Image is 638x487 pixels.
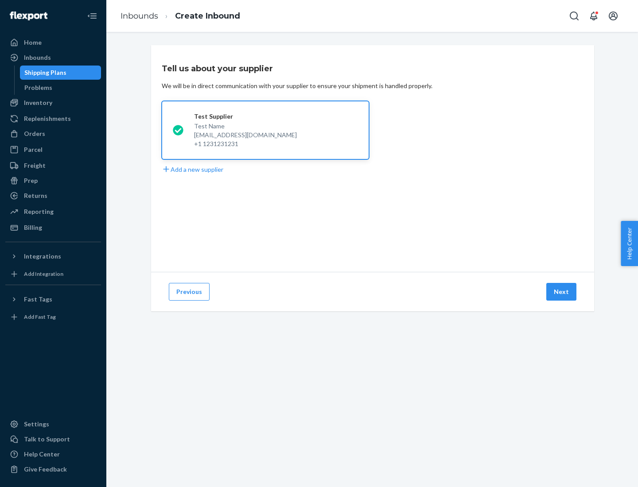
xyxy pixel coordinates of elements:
div: Orders [24,129,45,138]
div: Help Center [24,450,60,459]
a: Freight [5,158,101,173]
div: Billing [24,223,42,232]
a: Prep [5,174,101,188]
button: Open Search Box [565,7,583,25]
img: Flexport logo [10,12,47,20]
a: Replenishments [5,112,101,126]
div: Replenishments [24,114,71,123]
button: Give Feedback [5,462,101,476]
a: Billing [5,220,101,235]
button: Fast Tags [5,292,101,306]
div: Add Integration [24,270,63,278]
a: Parcel [5,143,101,157]
a: Talk to Support [5,432,101,446]
div: Give Feedback [24,465,67,474]
a: Reporting [5,205,101,219]
button: Add a new supplier [162,165,223,174]
div: Shipping Plans [24,68,66,77]
a: Create Inbound [175,11,240,21]
a: Returns [5,189,101,203]
a: Inventory [5,96,101,110]
a: Help Center [5,447,101,461]
div: We will be in direct communication with your supplier to ensure your shipment is handled properly. [162,81,432,90]
button: Help Center [621,221,638,266]
div: Home [24,38,42,47]
ol: breadcrumbs [113,3,247,29]
div: Settings [24,420,49,429]
a: Settings [5,417,101,431]
div: Inventory [24,98,52,107]
a: Add Fast Tag [5,310,101,324]
button: Open notifications [585,7,603,25]
a: Shipping Plans [20,66,101,80]
div: Integrations [24,252,61,261]
button: Close Navigation [83,7,101,25]
a: Inbounds [5,50,101,65]
div: Returns [24,191,47,200]
div: Fast Tags [24,295,52,304]
div: Problems [24,83,52,92]
a: Add Integration [5,267,101,281]
div: Reporting [24,207,54,216]
div: Parcel [24,145,43,154]
div: Prep [24,176,38,185]
button: Integrations [5,249,101,263]
button: Open account menu [604,7,622,25]
div: Inbounds [24,53,51,62]
a: Problems [20,81,101,95]
a: Home [5,35,101,50]
button: Previous [169,283,210,301]
a: Orders [5,127,101,141]
div: Add Fast Tag [24,313,56,321]
div: Freight [24,161,46,170]
div: Talk to Support [24,435,70,444]
a: Inbounds [121,11,158,21]
button: Next [546,283,576,301]
h3: Tell us about your supplier [162,63,273,74]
